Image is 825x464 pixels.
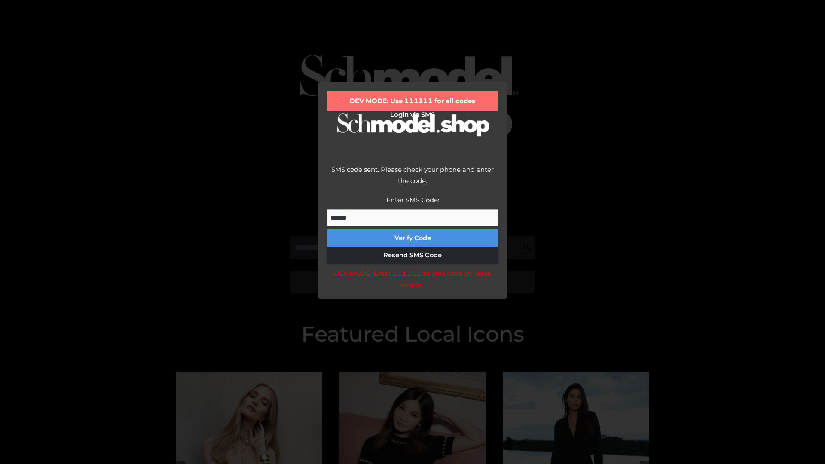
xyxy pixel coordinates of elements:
[327,247,498,264] button: Resend SMS Code
[327,268,498,290] div: DEV MODE: Enter 111111 as SMS code (or leave empty).
[327,91,498,111] div: DEV MODE: Use 111111 for all codes
[327,164,498,195] div: SMS code sent. Please check your phone and enter the code.
[327,111,498,119] h2: Login via SMS
[327,229,498,247] button: Verify Code
[386,196,439,204] label: Enter SMS Code:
